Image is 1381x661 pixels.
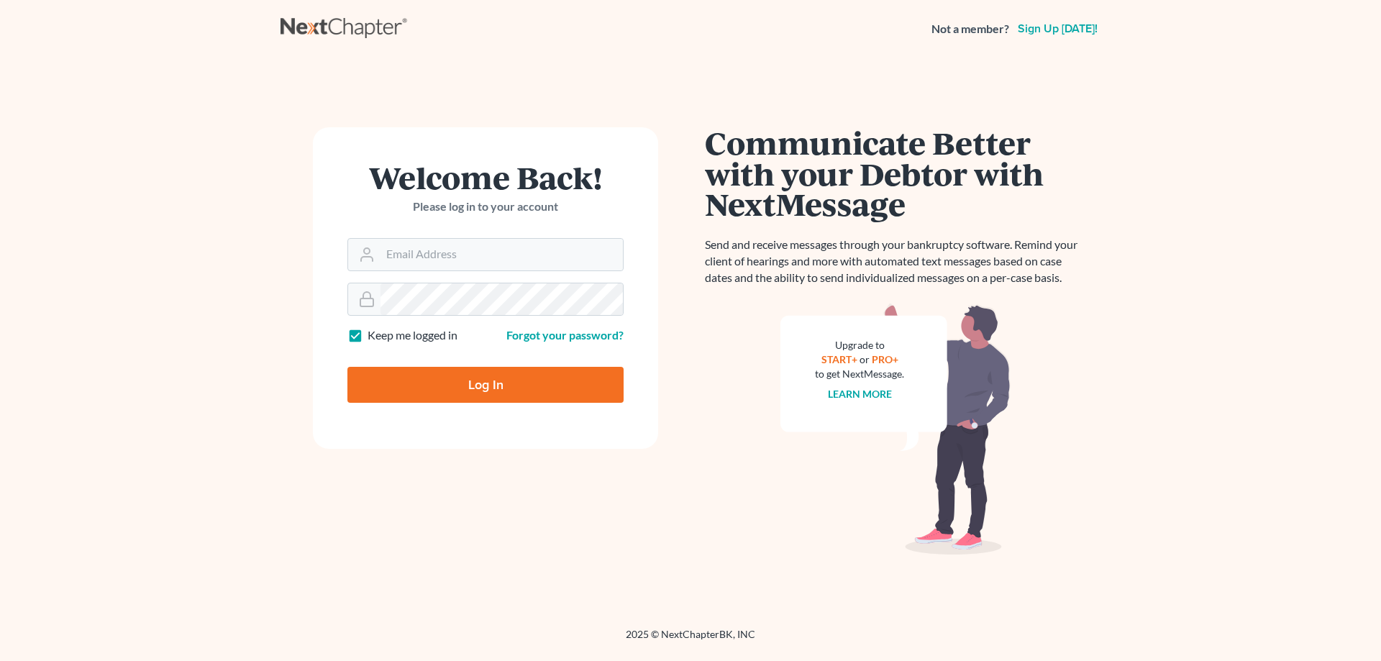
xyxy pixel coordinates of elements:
[780,304,1011,555] img: nextmessage_bg-59042aed3d76b12b5cd301f8e5b87938c9018125f34e5fa2b7a6b67550977c72.svg
[368,327,457,344] label: Keep me logged in
[506,328,624,342] a: Forgot your password?
[347,367,624,403] input: Log In
[347,199,624,215] p: Please log in to your account
[347,162,624,193] h1: Welcome Back!
[281,627,1100,653] div: 2025 © NextChapterBK, INC
[705,127,1086,219] h1: Communicate Better with your Debtor with NextMessage
[860,353,870,365] span: or
[1015,23,1100,35] a: Sign up [DATE]!
[380,239,623,270] input: Email Address
[872,353,898,365] a: PRO+
[828,388,892,400] a: Learn more
[815,367,904,381] div: to get NextMessage.
[705,237,1086,286] p: Send and receive messages through your bankruptcy software. Remind your client of hearings and mo...
[931,21,1009,37] strong: Not a member?
[821,353,857,365] a: START+
[815,338,904,352] div: Upgrade to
